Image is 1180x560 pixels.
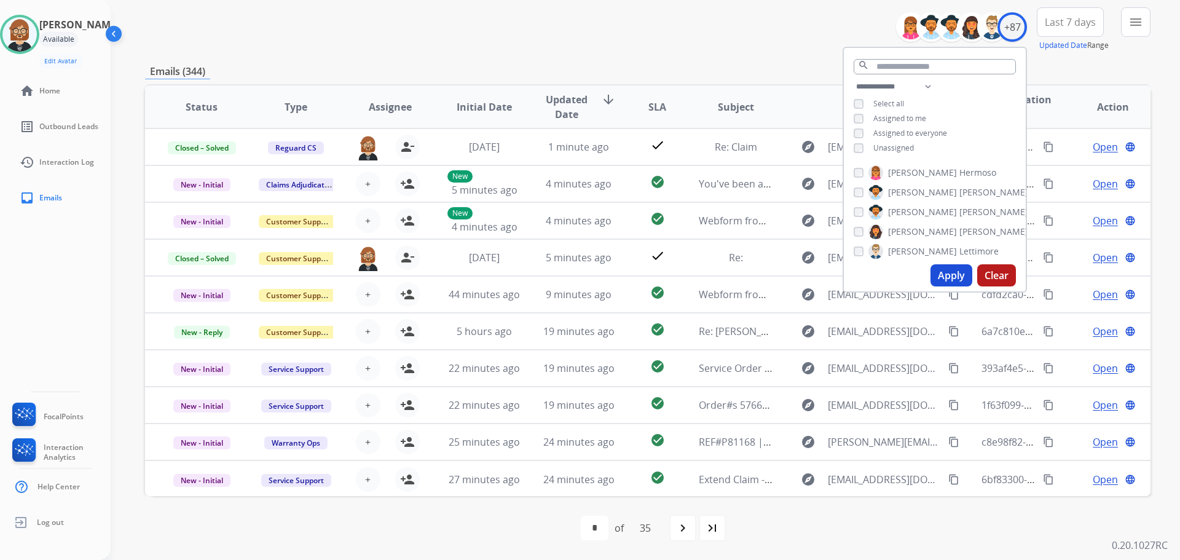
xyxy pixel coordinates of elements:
[365,398,371,412] span: +
[259,252,339,265] span: Customer Support
[615,521,624,535] div: of
[543,473,615,486] span: 24 minutes ago
[888,186,957,199] span: [PERSON_NAME]
[173,400,230,412] span: New - Initial
[715,140,757,154] span: Re: Claim
[1043,436,1054,448] mat-icon: content_copy
[601,92,616,107] mat-icon: arrow_downward
[452,183,517,197] span: 5 minutes ago
[543,398,615,412] span: 19 minutes ago
[1037,7,1104,37] button: Last 7 days
[168,141,236,154] span: Closed – Solved
[873,143,914,153] span: Unassigned
[37,482,80,492] span: Help Center
[997,12,1027,42] div: +87
[20,119,34,134] mat-icon: list_alt
[39,122,98,132] span: Outbound Leads
[1093,324,1118,339] span: Open
[888,206,957,218] span: [PERSON_NAME]
[39,157,94,167] span: Interaction Log
[1093,176,1118,191] span: Open
[20,155,34,170] mat-icon: history
[1128,15,1143,30] mat-icon: menu
[546,214,612,227] span: 4 minutes ago
[948,289,959,300] mat-icon: content_copy
[981,473,1159,486] span: 6bf83300-4e49-41e4-a8f8-39f6496f83af
[400,435,415,449] mat-icon: person_add
[718,100,754,114] span: Subject
[259,178,343,191] span: Claims Adjudication
[261,400,331,412] span: Service Support
[650,285,665,300] mat-icon: check_circle
[39,17,119,32] h3: [PERSON_NAME]
[1125,289,1136,300] mat-icon: language
[365,324,371,339] span: +
[457,100,512,114] span: Initial Date
[1125,326,1136,337] mat-icon: language
[650,175,665,189] mat-icon: check_circle
[828,140,942,154] span: [EMAIL_ADDRESS][DOMAIN_NAME]
[977,264,1016,286] button: Clear
[1125,400,1136,411] mat-icon: language
[1039,40,1109,50] span: Range
[828,361,942,376] span: [EMAIL_ADDRESS][DOMAIN_NAME]
[546,288,612,301] span: 9 minutes ago
[400,472,415,487] mat-icon: person_add
[699,435,886,449] span: REF#P81168 | Manual Contract Creation
[39,54,82,68] button: Edit Avatar
[1043,178,1054,189] mat-icon: content_copy
[1125,436,1136,448] mat-icon: language
[959,245,999,258] span: Lettimore
[356,282,380,307] button: +
[650,248,665,263] mat-icon: check
[20,191,34,205] mat-icon: inbox
[828,472,942,487] span: [EMAIL_ADDRESS][DOMAIN_NAME]
[449,473,520,486] span: 27 minutes ago
[858,60,869,71] mat-icon: search
[39,193,62,203] span: Emails
[20,84,34,98] mat-icon: home
[400,140,415,154] mat-icon: person_remove
[699,177,1084,191] span: You've been assigned a new service order: 6be2eff1-b5a9-49a4-9957-7663d4609c87
[948,326,959,337] mat-icon: content_copy
[801,213,816,228] mat-icon: explore
[268,141,324,154] span: Reguard CS
[365,472,371,487] span: +
[173,474,230,487] span: New - Initial
[930,264,972,286] button: Apply
[10,438,111,467] a: Interaction Analytics
[44,412,84,422] span: FocalPoints
[447,207,473,219] p: New
[1043,400,1054,411] mat-icon: content_copy
[959,226,1028,238] span: [PERSON_NAME]
[173,436,230,449] span: New - Initial
[356,245,380,271] img: agent-avatar
[2,17,37,52] img: avatar
[948,363,959,374] mat-icon: content_copy
[449,398,520,412] span: 22 minutes ago
[365,213,371,228] span: +
[981,361,1167,375] span: 393af4e5-8eb7-429a-90f5-15ea2d26413a
[1043,141,1054,152] mat-icon: content_copy
[548,140,609,154] span: 1 minute ago
[356,135,380,160] img: agent-avatar
[648,100,666,114] span: SLA
[173,178,230,191] span: New - Initial
[1093,435,1118,449] span: Open
[888,167,957,179] span: [PERSON_NAME]
[186,100,218,114] span: Status
[1125,215,1136,226] mat-icon: language
[1043,474,1054,485] mat-icon: content_copy
[1056,85,1150,128] th: Action
[356,467,380,492] button: +
[1043,363,1054,374] mat-icon: content_copy
[1093,398,1118,412] span: Open
[801,287,816,302] mat-icon: explore
[650,470,665,485] mat-icon: check_circle
[1045,20,1096,25] span: Last 7 days
[981,398,1166,412] span: 1f63f099-6875-4027-bdd9-eec954dfb83d
[828,398,942,412] span: [EMAIL_ADDRESS][DOMAIN_NAME]
[801,361,816,376] mat-icon: explore
[400,324,415,339] mat-icon: person_add
[39,32,78,47] div: Available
